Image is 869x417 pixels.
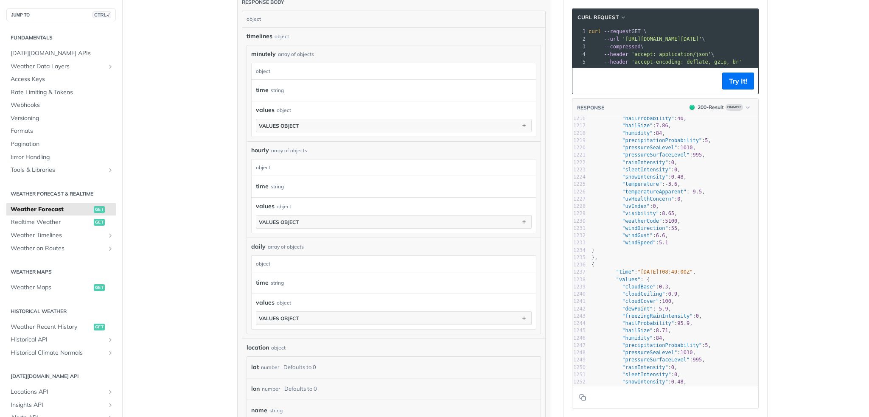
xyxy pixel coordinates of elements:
[604,44,641,50] span: --compressed
[591,130,665,136] span: : ,
[572,320,586,327] div: 1244
[107,389,114,395] button: Show subpages for Locations API
[668,386,678,392] span: 3.6
[622,327,653,333] span: "hailSize"
[271,147,307,154] div: array of objects
[622,350,677,355] span: "pressureSeaLevel"
[107,402,114,409] button: Show subpages for Insights API
[107,63,114,70] button: Show subpages for Weather Data Layers
[604,28,631,34] span: --request
[591,137,711,143] span: : ,
[589,28,647,34] span: GET \
[11,153,114,162] span: Error Handling
[252,256,534,272] div: object
[591,284,671,290] span: : ,
[631,51,711,57] span: 'accept: application/json'
[11,101,114,109] span: Webhooks
[604,59,628,65] span: --header
[572,269,586,276] div: 1237
[572,115,586,122] div: 1216
[705,137,708,143] span: 5
[622,386,662,392] span: "temperature"
[726,104,743,111] span: Example
[256,215,531,228] button: values object
[11,114,114,123] span: Versioning
[656,130,662,136] span: 84
[622,123,653,129] span: "hailSize"
[572,261,586,269] div: 1236
[591,145,696,151] span: : ,
[572,28,587,35] div: 1
[6,399,116,411] a: Insights APIShow subpages for Insights API
[622,167,671,173] span: "sleetIntensity"
[262,383,280,395] div: number
[6,73,116,86] a: Access Keys
[256,180,269,193] label: time
[659,306,668,312] span: 5.9
[659,284,668,290] span: 0.3
[251,383,260,395] label: lon
[572,298,586,305] div: 1241
[572,196,586,203] div: 1227
[572,291,586,298] div: 1240
[251,50,276,59] span: minutely
[278,50,314,58] div: array of objects
[668,181,678,187] span: 3.6
[692,152,702,158] span: 995
[11,231,105,240] span: Weather Timelines
[577,391,589,404] button: Copy to clipboard
[690,189,692,195] span: -
[572,283,586,291] div: 1239
[6,125,116,137] a: Formats
[622,335,653,341] span: "humidity"
[572,225,586,232] div: 1231
[591,203,659,209] span: : ,
[6,308,116,315] h2: Historical Weather
[681,145,693,151] span: 1010
[572,151,586,159] div: 1221
[6,242,116,255] a: Weather on RoutesShow subpages for Weather on Routes
[572,188,586,196] div: 1226
[6,229,116,242] a: Weather TimelinesShow subpages for Weather Timelines
[662,210,674,216] span: 8.65
[11,88,114,97] span: Rate Limiting & Tokens
[259,123,299,129] div: values object
[283,361,316,373] div: Defaults to 0
[622,137,702,143] span: "precipitationProbability"
[572,144,586,151] div: 1220
[591,181,681,187] span: : ,
[94,219,105,226] span: get
[622,145,677,151] span: "pressureSeaLevel"
[591,262,594,268] span: {
[271,344,286,352] div: object
[252,160,534,176] div: object
[572,313,586,320] div: 1243
[604,36,619,42] span: --url
[572,378,586,386] div: 1252
[662,298,671,304] span: 100
[11,323,92,331] span: Weather Recent History
[256,312,531,325] button: values object
[671,160,674,165] span: 0
[696,313,699,319] span: 0
[622,218,662,224] span: "weatherCode"
[591,115,687,121] span: : ,
[677,320,690,326] span: 95.9
[591,167,681,173] span: : ,
[572,174,586,181] div: 1224
[681,350,693,355] span: 1010
[6,386,116,398] a: Locations APIShow subpages for Locations API
[671,364,674,370] span: 0
[591,327,671,333] span: : ,
[252,63,534,79] div: object
[591,123,671,129] span: : ,
[572,364,586,371] div: 1250
[6,372,116,380] h2: [DATE][DOMAIN_NAME] API
[271,84,284,96] div: string
[591,218,681,224] span: : ,
[674,372,677,378] span: 0
[6,47,116,60] a: [DATE][DOMAIN_NAME] APIs
[284,383,317,395] div: Defaults to 0
[591,320,693,326] span: : ,
[690,105,695,110] span: 200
